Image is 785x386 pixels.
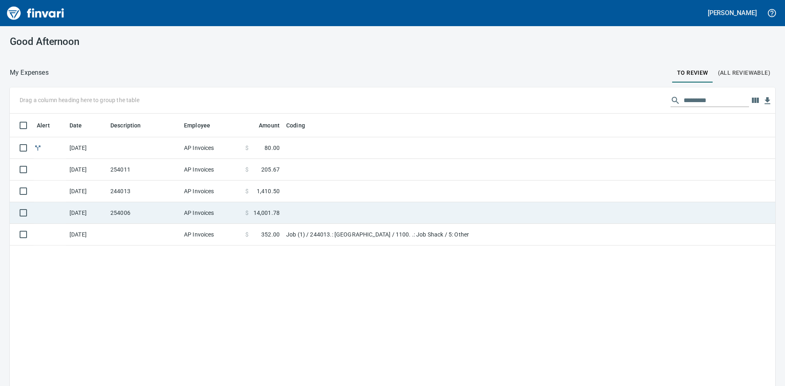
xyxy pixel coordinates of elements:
span: $ [245,187,249,195]
span: Coding [286,120,316,130]
td: AP Invoices [181,181,242,202]
td: [DATE] [66,181,107,202]
span: Date [70,120,82,130]
button: Choose columns to display [749,94,761,107]
td: AP Invoices [181,224,242,245]
span: 80.00 [265,144,280,152]
span: Date [70,120,93,130]
td: AP Invoices [181,137,242,159]
span: (All Reviewable) [718,68,770,78]
span: Alert [37,120,50,130]
td: Job (1) / 244013.: [GEOGRAPHIC_DATA] / 1100. .: Job Shack / 5: Other [283,224,487,245]
button: Download Table [761,95,774,107]
span: $ [245,230,249,239]
td: AP Invoices [181,202,242,224]
span: To Review [677,68,708,78]
span: 352.00 [261,230,280,239]
span: Amount [248,120,280,130]
span: 1,410.50 [257,187,280,195]
td: [DATE] [66,137,107,159]
span: $ [245,144,249,152]
button: [PERSON_NAME] [706,7,759,19]
img: Finvari [5,3,66,23]
span: Employee [184,120,221,130]
h5: [PERSON_NAME] [708,9,757,17]
p: Drag a column heading here to group the table [20,96,139,104]
span: 205.67 [261,165,280,174]
span: Employee [184,120,210,130]
td: 254006 [107,202,181,224]
span: Split transaction [34,145,42,150]
h3: Good Afternoon [10,36,252,47]
span: Coding [286,120,305,130]
span: Alert [37,120,61,130]
span: Amount [259,120,280,130]
td: AP Invoices [181,159,242,181]
span: $ [245,165,249,174]
nav: breadcrumb [10,68,49,78]
td: 244013 [107,181,181,202]
td: 254011 [107,159,181,181]
span: $ [245,209,249,217]
span: 14,001.78 [253,209,280,217]
td: [DATE] [66,224,107,245]
td: [DATE] [66,159,107,181]
span: Description [110,120,152,130]
p: My Expenses [10,68,49,78]
span: Description [110,120,141,130]
td: [DATE] [66,202,107,224]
